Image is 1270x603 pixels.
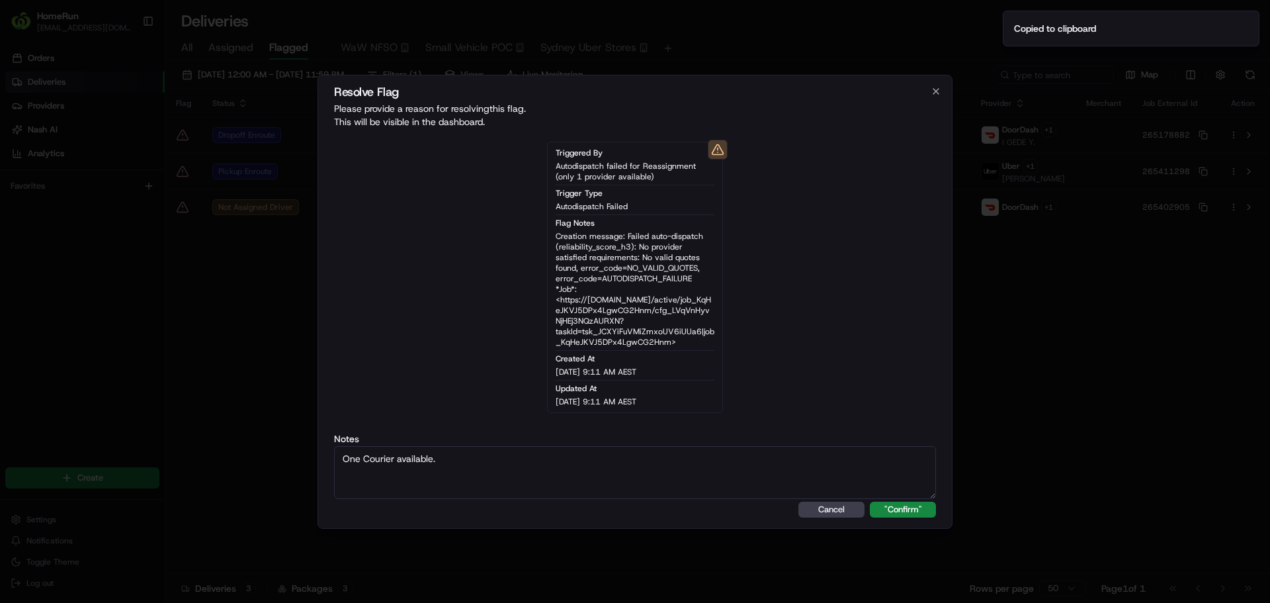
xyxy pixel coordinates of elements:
label: Notes [334,434,936,443]
span: Trigger Type [556,188,603,199]
button: Cancel [798,502,865,518]
span: Triggered By [556,148,603,158]
h2: Resolve Flag [334,86,936,98]
p: Please provide a reason for resolving this flag . This will be visible in the dashboard. [334,102,936,128]
span: Updated At [556,383,597,394]
span: Flag Notes [556,218,595,228]
span: Autodispatch Failed [556,201,628,212]
span: Autodispatch failed for Reassignment (only 1 provider available) [556,161,714,182]
span: Creation message: Failed auto-dispatch (reliability_score_h3): No provider satisfied requirements... [556,231,714,348]
span: [DATE] 9:11 AM AEST [556,367,636,377]
span: [DATE] 9:11 AM AEST [556,396,636,407]
span: Created At [556,353,595,364]
button: "Confirm" [870,502,936,518]
textarea: One Courier available. [334,446,936,499]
